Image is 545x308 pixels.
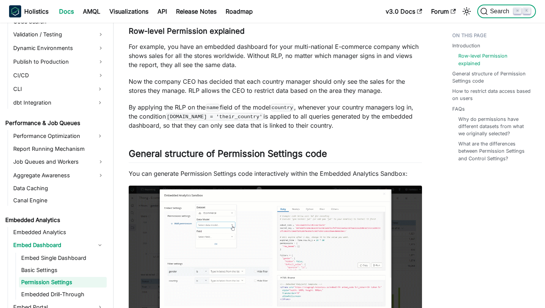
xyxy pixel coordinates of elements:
a: Publish to Production [11,56,107,68]
a: dbt Integration [11,97,93,109]
button: Expand sidebar category 'Performance Optimization' [93,130,107,142]
a: Embedded Drill-Through [19,289,107,300]
a: Introduction [452,42,480,49]
button: Expand sidebar category 'CLI' [93,83,107,95]
a: What are the differences between Permission Settings and Control Settings? [458,140,530,162]
a: Canal Engine [11,195,107,206]
a: Row-level Permission explained [458,52,530,67]
button: Collapse sidebar category 'Embed Dashboard' [93,239,107,251]
kbd: ⌘ [514,8,521,14]
code: name [206,104,220,111]
b: Holistics [24,7,48,16]
p: You can generate Permission Settings code interactively within the Embedded Analytics Sandbox: [129,169,422,178]
h2: General structure of Permission Settings code [129,148,422,163]
a: Job Queues and Workers [11,156,107,168]
a: Embed Dashboard [11,239,93,251]
a: Permission Settings [19,277,107,288]
button: Expand sidebar category 'dbt Integration' [93,97,107,109]
a: Embedded Analytics [11,227,107,238]
a: Report Running Mechanism [11,144,107,154]
a: Performance & Job Queues [3,118,107,128]
h3: Row-level Permission explained [129,27,422,36]
a: Validation / Testing [11,28,107,41]
a: Aggregate Awareness [11,169,107,181]
a: v3.0 Docs [381,5,427,17]
button: Search (Command+K) [477,5,536,18]
a: Embedded Analytics [3,215,107,225]
a: Why do permissions have different datasets from what we originally selected? [458,116,530,138]
img: Holistics [9,5,21,17]
a: Release Notes [171,5,221,17]
a: API [153,5,171,17]
a: Embed Single Dashboard [19,253,107,263]
span: Search [488,8,514,15]
code: country [271,104,294,111]
a: How to restrict data access based on users [452,88,533,102]
p: Now the company CEO has decided that each country manager should only see the sales for the store... [129,77,422,95]
button: Switch between dark and light mode (currently light mode) [461,5,473,17]
a: Docs [54,5,78,17]
a: FAQs [452,105,465,113]
a: CLI [11,83,93,95]
a: Data Caching [11,183,107,194]
a: Dynamic Environments [11,42,107,54]
p: For example, you have an embedded dashboard for your multi-national E-commerce company which show... [129,42,422,69]
a: HolisticsHolistics [9,5,48,17]
a: Visualizations [105,5,153,17]
a: General structure of Permission Settings code [452,70,533,84]
a: Forum [427,5,460,17]
a: AMQL [78,5,105,17]
code: [DOMAIN_NAME] = 'their_country' [166,113,263,120]
kbd: K [523,8,531,14]
a: CI/CD [11,69,107,81]
a: Basic Settings [19,265,107,275]
a: Roadmap [221,5,257,17]
a: Performance Optimization [11,130,93,142]
p: By applying the RLP on the field of the model , whenever your country managers log in, the condit... [129,103,422,130]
